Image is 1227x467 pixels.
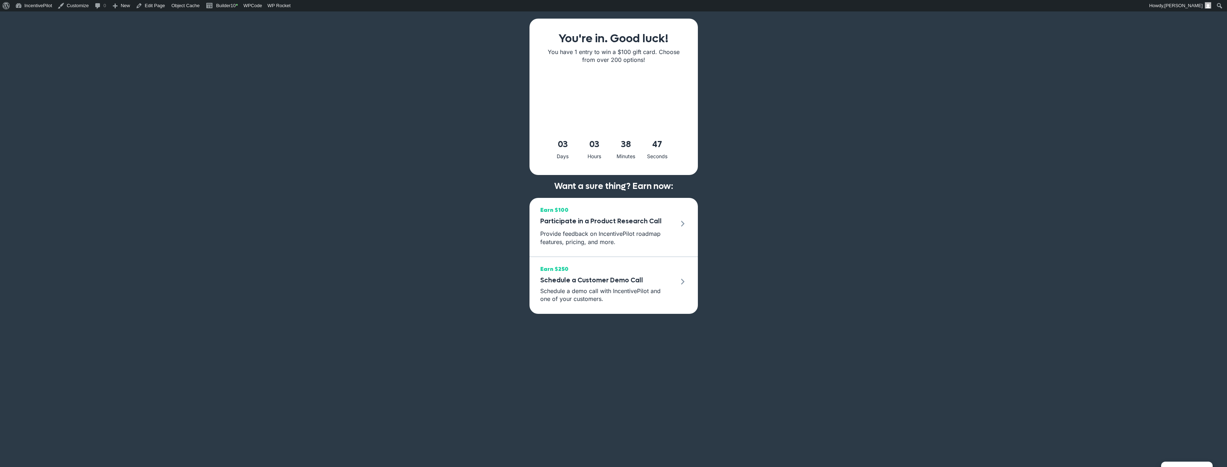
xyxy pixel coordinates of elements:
[540,287,671,303] p: Schedule a demo call with IncentivePilot and one of your customers.
[580,152,609,161] div: Hours
[537,182,691,191] h2: Want a sure thing? Earn now:
[544,33,684,44] h1: You're in. Good luck!
[529,257,698,314] a: Earn $250 Schedule a Customer Demo Call Schedule a demo call with IncentivePilot and one of your ...
[540,264,671,274] span: Earn $250
[643,152,672,161] div: Seconds
[1164,3,1203,8] span: [PERSON_NAME]
[548,152,577,161] div: Days
[612,137,640,152] span: 38
[580,137,609,152] span: 03
[236,1,238,9] span: •
[540,215,675,228] h3: Participate in a Product Research Call
[529,198,698,257] a: Earn $100 Participate in a Product Research Call Provide feedback on IncentivePilot roadmap featu...
[612,152,640,161] div: Minutes
[548,137,577,152] span: 03
[540,205,675,215] span: Earn $100
[540,230,675,246] p: Provide feedback on IncentivePilot roadmap features, pricing, and more.
[643,137,672,152] span: 47
[544,48,684,64] p: You have 1 entry to win a $100 gift card. Choose from over 200 options!
[540,274,671,287] h3: Schedule a Customer Demo Call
